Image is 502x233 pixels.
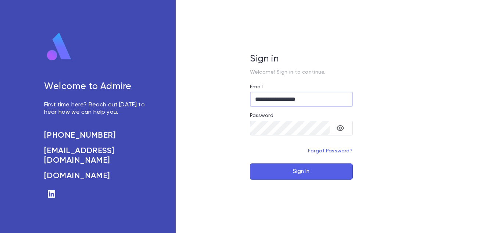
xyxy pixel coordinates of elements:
h5: Welcome to Admire [44,81,146,92]
label: Email [250,84,263,90]
label: Password [250,113,273,119]
h5: Sign in [250,54,353,65]
p: Welcome! Sign in to continue. [250,69,353,75]
a: [PHONE_NUMBER] [44,131,146,140]
button: Sign In [250,163,353,180]
a: [EMAIL_ADDRESS][DOMAIN_NAME] [44,146,146,165]
a: [DOMAIN_NAME] [44,171,146,181]
a: Forgot Password? [308,148,353,153]
p: First time here? Reach out [DATE] to hear how we can help you. [44,101,146,116]
button: toggle password visibility [333,121,348,135]
img: logo [44,32,74,61]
